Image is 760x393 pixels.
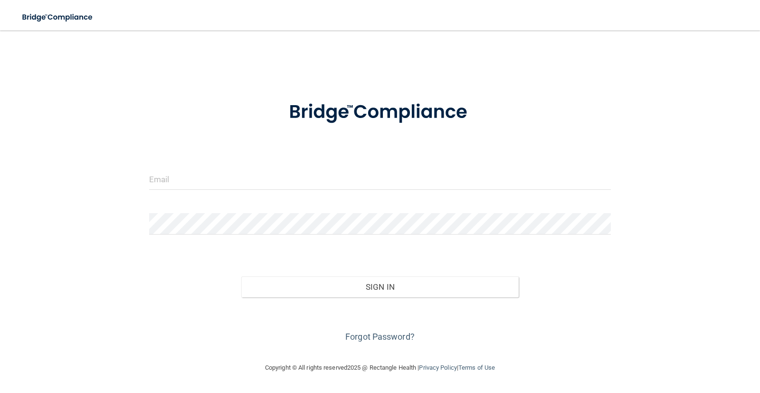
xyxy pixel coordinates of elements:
[345,332,415,342] a: Forgot Password?
[269,88,491,137] img: bridge_compliance_login_screen.278c3ca4.svg
[207,353,553,383] div: Copyright © All rights reserved 2025 @ Rectangle Health | |
[14,8,102,27] img: bridge_compliance_login_screen.278c3ca4.svg
[241,276,519,297] button: Sign In
[419,364,456,371] a: Privacy Policy
[149,168,611,190] input: Email
[458,364,495,371] a: Terms of Use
